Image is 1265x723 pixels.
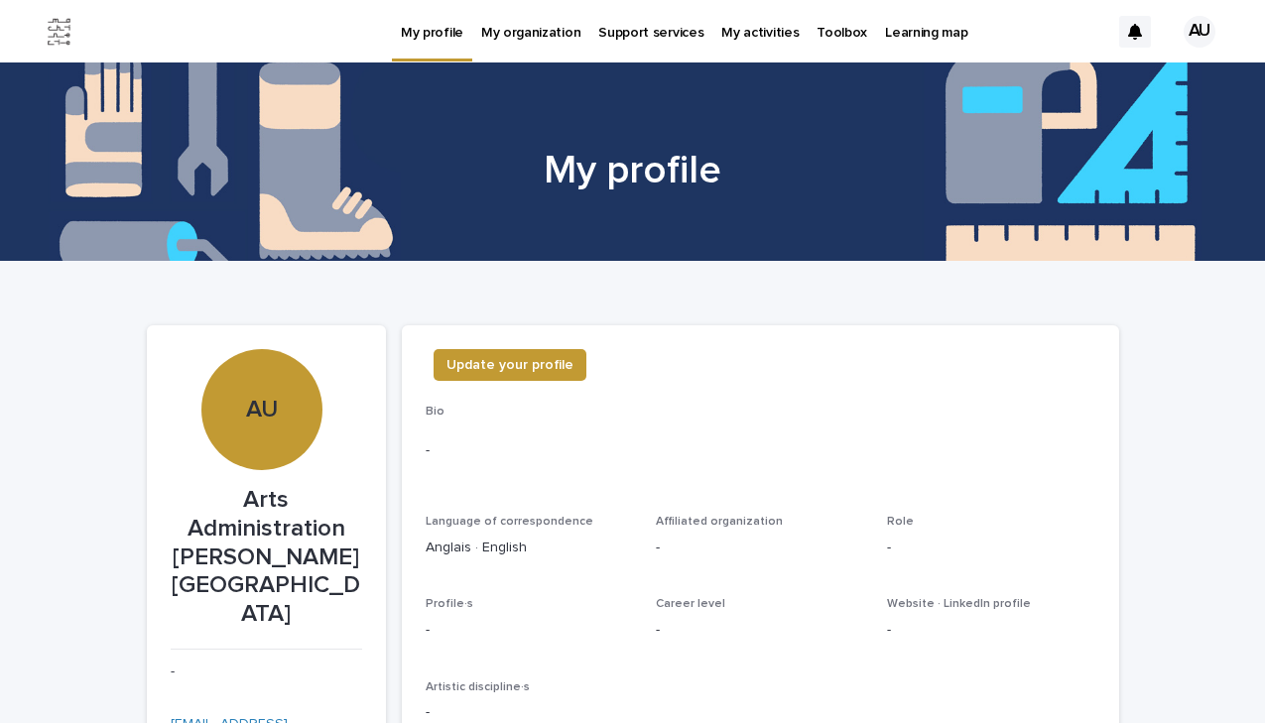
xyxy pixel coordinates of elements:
span: Bio [426,406,444,418]
button: Update your profile [434,349,586,381]
p: - [656,538,863,558]
p: Arts Administration [PERSON_NAME][GEOGRAPHIC_DATA] [171,486,362,629]
p: - [887,620,1094,641]
div: AU [201,275,322,424]
p: - [887,538,1094,558]
p: - [656,620,863,641]
span: Affiliated organization [656,516,783,528]
p: Anglais · English [426,538,633,558]
p: - [171,662,362,682]
span: Profile·s [426,598,473,610]
div: AU [1184,16,1215,48]
p: - [426,620,633,641]
img: Jx8JiDZqSLW7pnA6nIo1 [40,12,79,52]
span: Role [887,516,914,528]
p: - [426,702,1095,723]
span: Website · LinkedIn profile [887,598,1031,610]
p: - [426,440,1095,461]
span: Language of correspondence [426,516,593,528]
span: Update your profile [446,355,573,375]
span: Artistic discipline·s [426,681,530,693]
span: Career level [656,598,725,610]
h1: My profile [147,147,1119,194]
